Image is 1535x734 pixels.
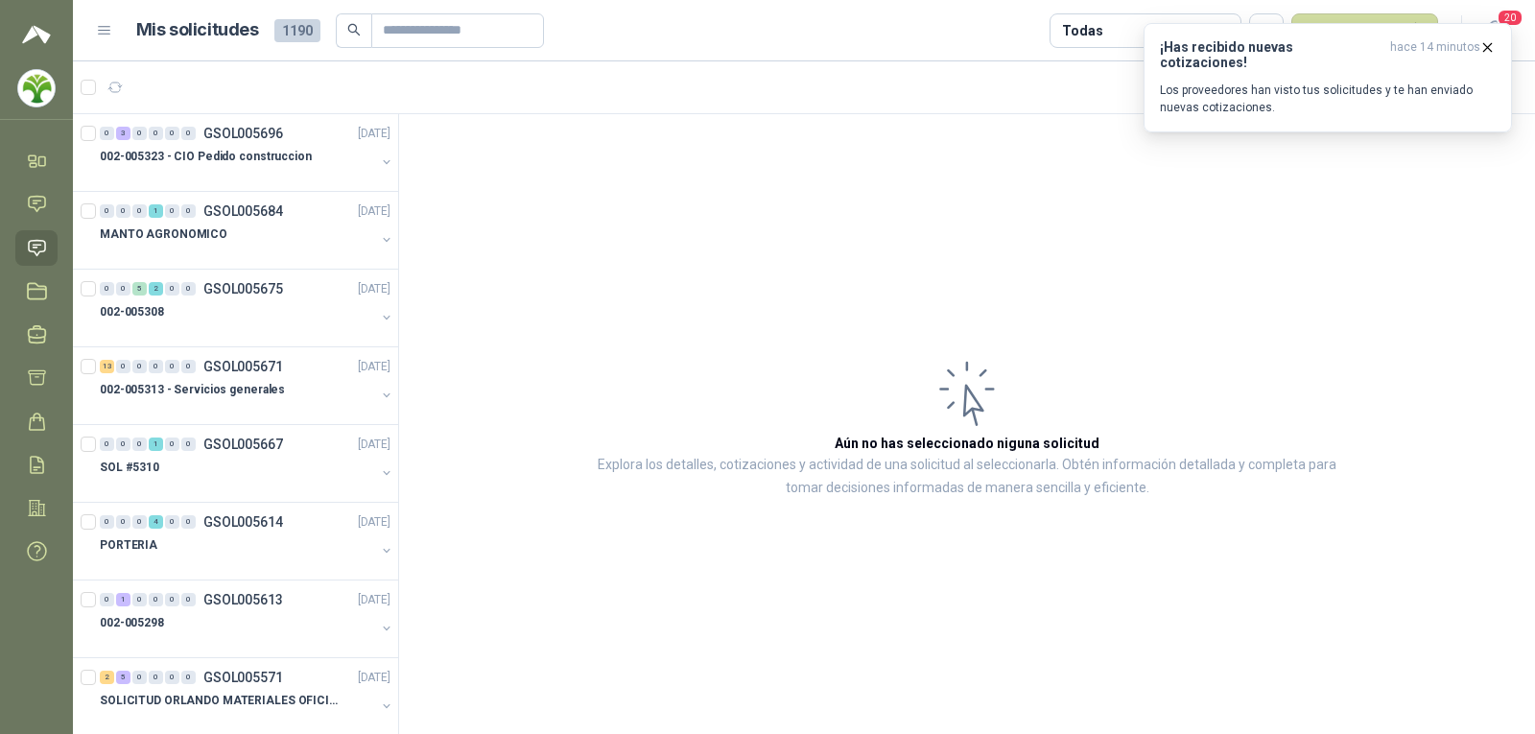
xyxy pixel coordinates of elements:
[165,438,179,451] div: 0
[358,280,390,298] p: [DATE]
[132,438,147,451] div: 0
[165,127,179,140] div: 0
[132,282,147,296] div: 5
[165,282,179,296] div: 0
[100,459,159,477] p: SOL #5310
[203,671,283,684] p: GSOL005571
[100,692,339,710] p: SOLICITUD ORLANDO MATERIALES OFICINA - CALI
[203,127,283,140] p: GSOL005696
[358,358,390,376] p: [DATE]
[132,360,147,373] div: 0
[100,360,114,373] div: 13
[149,282,163,296] div: 2
[116,515,130,529] div: 0
[100,614,164,632] p: 002-005298
[100,200,394,261] a: 0 0 0 1 0 0 GSOL005684[DATE] MANTO AGRONOMICO
[1160,82,1496,116] p: Los proveedores han visto tus solicitudes y te han enviado nuevas cotizaciones.
[1144,23,1512,132] button: ¡Has recibido nuevas cotizaciones!hace 14 minutos Los proveedores han visto tus solicitudes y te ...
[181,127,196,140] div: 0
[100,666,394,727] a: 2 5 0 0 0 0 GSOL005571[DATE] SOLICITUD ORLANDO MATERIALES OFICINA - CALI
[100,127,114,140] div: 0
[149,515,163,529] div: 4
[181,593,196,606] div: 0
[100,510,394,572] a: 0 0 0 4 0 0 GSOL005614[DATE] PORTERIA
[165,515,179,529] div: 0
[149,360,163,373] div: 0
[591,454,1343,500] p: Explora los detalles, cotizaciones y actividad de una solicitud al seleccionarla. Obtén informaci...
[132,593,147,606] div: 0
[100,282,114,296] div: 0
[149,671,163,684] div: 0
[181,360,196,373] div: 0
[1390,39,1480,70] span: hace 14 minutos
[100,438,114,451] div: 0
[1062,20,1102,41] div: Todas
[132,515,147,529] div: 0
[165,671,179,684] div: 0
[181,515,196,529] div: 0
[100,593,114,606] div: 0
[100,381,285,399] p: 002-005313 - Servicios generales
[100,355,394,416] a: 13 0 0 0 0 0 GSOL005671[DATE] 002-005313 - Servicios generales
[358,513,390,532] p: [DATE]
[1291,13,1438,48] button: Nueva solicitud
[100,671,114,684] div: 2
[149,438,163,451] div: 1
[100,277,394,339] a: 0 0 5 2 0 0 GSOL005675[DATE] 002-005308
[203,360,283,373] p: GSOL005671
[203,282,283,296] p: GSOL005675
[132,204,147,218] div: 0
[149,593,163,606] div: 0
[181,204,196,218] div: 0
[132,671,147,684] div: 0
[116,204,130,218] div: 0
[181,671,196,684] div: 0
[100,515,114,529] div: 0
[100,588,394,650] a: 0 1 0 0 0 0 GSOL005613[DATE] 002-005298
[132,127,147,140] div: 0
[100,148,312,166] p: 002-005323 - CIO Pedido construccion
[116,671,130,684] div: 5
[181,438,196,451] div: 0
[116,282,130,296] div: 0
[358,436,390,454] p: [DATE]
[203,593,283,606] p: GSOL005613
[116,438,130,451] div: 0
[22,23,51,46] img: Logo peakr
[100,303,164,321] p: 002-005308
[100,122,394,183] a: 0 3 0 0 0 0 GSOL005696[DATE] 002-005323 - CIO Pedido construccion
[165,593,179,606] div: 0
[18,70,55,107] img: Company Logo
[274,19,320,42] span: 1190
[100,433,394,494] a: 0 0 0 1 0 0 GSOL005667[DATE] SOL #5310
[116,360,130,373] div: 0
[358,591,390,609] p: [DATE]
[358,202,390,221] p: [DATE]
[835,433,1099,454] h3: Aún no has seleccionado niguna solicitud
[100,225,227,244] p: MANTO AGRONOMICO
[1497,9,1523,27] span: 20
[136,16,259,44] h1: Mis solicitudes
[347,23,361,36] span: search
[100,536,157,555] p: PORTERIA
[1477,13,1512,48] button: 20
[181,282,196,296] div: 0
[203,204,283,218] p: GSOL005684
[165,204,179,218] div: 0
[149,204,163,218] div: 1
[358,669,390,687] p: [DATE]
[116,593,130,606] div: 1
[165,360,179,373] div: 0
[116,127,130,140] div: 3
[100,204,114,218] div: 0
[358,125,390,143] p: [DATE]
[149,127,163,140] div: 0
[203,515,283,529] p: GSOL005614
[1160,39,1382,70] h3: ¡Has recibido nuevas cotizaciones!
[203,438,283,451] p: GSOL005667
